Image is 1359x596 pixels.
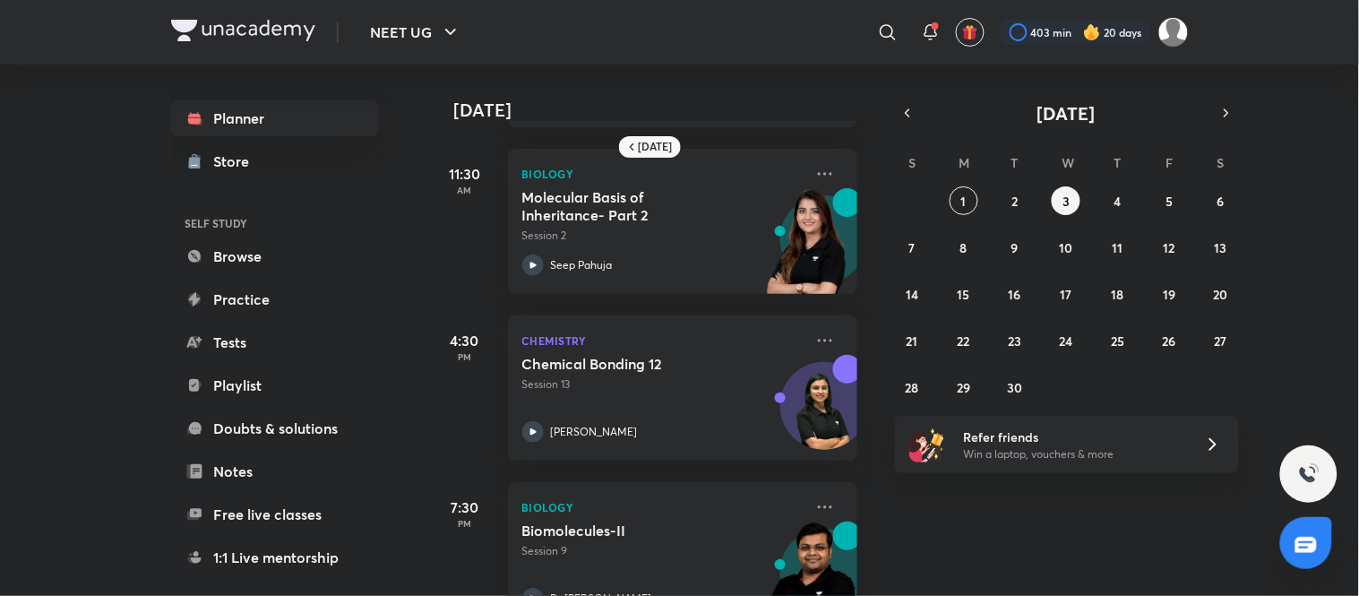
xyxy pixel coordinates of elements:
abbr: September 14, 2025 [906,286,918,303]
abbr: September 17, 2025 [1061,286,1072,303]
button: September 19, 2025 [1155,280,1183,308]
h5: 7:30 [429,497,501,518]
a: Playlist [171,367,379,403]
abbr: September 12, 2025 [1164,239,1175,256]
abbr: Thursday [1114,154,1122,171]
button: September 13, 2025 [1207,233,1235,262]
abbr: September 29, 2025 [957,379,970,396]
img: avatar [962,24,978,40]
p: Seep Pahuja [551,257,613,273]
button: September 27, 2025 [1207,326,1235,355]
button: September 20, 2025 [1207,280,1235,308]
p: Biology [522,497,804,518]
h6: Refer friends [963,428,1183,446]
img: Company Logo [171,20,315,41]
abbr: September 23, 2025 [1009,333,1022,350]
abbr: September 24, 2025 [1060,333,1073,350]
a: Company Logo [171,20,315,46]
a: Store [171,143,379,179]
a: 1:1 Live mentorship [171,540,379,575]
button: September 7, 2025 [898,233,926,262]
abbr: September 18, 2025 [1112,286,1124,303]
button: September 28, 2025 [898,373,926,402]
button: September 23, 2025 [1001,326,1029,355]
a: Browse [171,238,379,274]
abbr: September 22, 2025 [958,333,970,350]
abbr: September 19, 2025 [1163,286,1175,303]
button: September 12, 2025 [1155,233,1183,262]
a: Tests [171,324,379,360]
abbr: September 7, 2025 [909,239,916,256]
button: September 14, 2025 [898,280,926,308]
button: September 29, 2025 [950,373,978,402]
h5: Biomolecules-II [522,522,745,540]
abbr: September 9, 2025 [1011,239,1019,256]
abbr: Sunday [908,154,916,171]
button: September 1, 2025 [950,186,978,215]
p: Session 13 [522,376,804,393]
a: Practice [171,281,379,317]
button: NEET UG [360,14,472,50]
h6: [DATE] [639,140,673,154]
img: referral [909,427,945,462]
button: September 6, 2025 [1207,186,1235,215]
abbr: September 2, 2025 [1012,193,1019,210]
button: September 4, 2025 [1104,186,1132,215]
abbr: Saturday [1217,154,1225,171]
button: September 17, 2025 [1052,280,1080,308]
p: Session 9 [522,543,804,559]
button: September 24, 2025 [1052,326,1080,355]
p: PM [429,518,501,529]
button: avatar [956,18,985,47]
abbr: September 28, 2025 [906,379,919,396]
button: September 16, 2025 [1001,280,1029,308]
button: September 15, 2025 [950,280,978,308]
button: September 10, 2025 [1052,233,1080,262]
p: [PERSON_NAME] [551,424,638,440]
button: September 5, 2025 [1155,186,1183,215]
abbr: September 11, 2025 [1113,239,1123,256]
p: Biology [522,163,804,185]
abbr: September 16, 2025 [1009,286,1021,303]
button: September 25, 2025 [1104,326,1132,355]
abbr: September 5, 2025 [1165,193,1173,210]
abbr: September 25, 2025 [1111,333,1124,350]
p: PM [429,351,501,362]
span: [DATE] [1037,101,1096,125]
abbr: September 30, 2025 [1008,379,1023,396]
img: Avatar [781,372,867,458]
button: September 21, 2025 [898,326,926,355]
abbr: September 20, 2025 [1214,286,1228,303]
a: Doubts & solutions [171,410,379,446]
button: September 11, 2025 [1104,233,1132,262]
abbr: Friday [1165,154,1173,171]
h6: SELF STUDY [171,208,379,238]
abbr: September 3, 2025 [1062,193,1070,210]
abbr: Wednesday [1062,154,1074,171]
abbr: September 6, 2025 [1217,193,1225,210]
img: streak [1083,23,1101,41]
img: unacademy [759,188,857,312]
p: Win a laptop, vouchers & more [963,446,1183,462]
button: September 3, 2025 [1052,186,1080,215]
button: September 26, 2025 [1155,326,1183,355]
a: Planner [171,100,379,136]
abbr: September 21, 2025 [907,333,918,350]
abbr: September 4, 2025 [1114,193,1122,210]
img: Amisha Rani [1158,17,1189,48]
p: Chemistry [522,330,804,351]
p: Session 2 [522,228,804,244]
button: September 9, 2025 [1001,233,1029,262]
h4: [DATE] [454,99,875,121]
abbr: September 1, 2025 [961,193,967,210]
button: September 18, 2025 [1104,280,1132,308]
abbr: September 10, 2025 [1060,239,1073,256]
h5: Molecular Basis of Inheritance- Part 2 [522,188,745,224]
p: AM [429,185,501,195]
abbr: September 26, 2025 [1163,333,1176,350]
button: September 30, 2025 [1001,373,1029,402]
button: September 8, 2025 [950,233,978,262]
img: ttu [1298,463,1320,485]
div: Store [214,151,261,172]
abbr: September 27, 2025 [1215,333,1227,350]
